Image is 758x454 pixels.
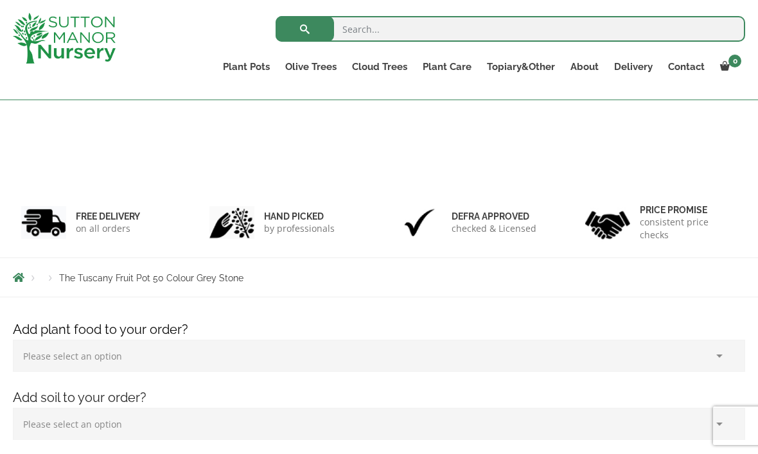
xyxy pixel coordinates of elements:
[606,58,660,76] a: Delivery
[209,206,254,239] img: 2.jpg
[712,58,745,76] a: 0
[452,211,536,222] h6: Defra approved
[479,58,563,76] a: Topiary&Other
[276,16,745,42] input: Search...
[76,211,140,222] h6: FREE DELIVERY
[640,216,737,241] p: consistent price checks
[59,273,243,283] span: The Tuscany Fruit Pot 50 Colour Grey Stone
[728,55,741,67] span: 0
[215,58,278,76] a: Plant Pots
[13,13,116,64] img: logo
[397,206,442,239] img: 3.jpg
[660,58,712,76] a: Contact
[585,203,630,242] img: 4.jpg
[415,58,479,76] a: Plant Care
[278,58,344,76] a: Olive Trees
[344,58,415,76] a: Cloud Trees
[264,222,335,235] p: by professionals
[264,211,335,222] h6: hand picked
[640,204,737,216] h6: Price promise
[452,222,536,235] p: checked & Licensed
[21,206,66,239] img: 1.jpg
[563,58,606,76] a: About
[3,320,755,340] h4: Add plant food to your order?
[76,222,140,235] p: on all orders
[13,272,745,283] nav: Breadcrumbs
[3,388,755,408] h4: Add soil to your order?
